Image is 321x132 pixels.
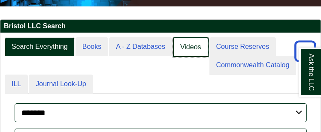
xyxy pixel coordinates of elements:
[5,37,75,57] a: Search Everything
[0,20,321,33] h2: Bristol LLC Search
[209,56,297,75] a: Commonwealth Catalog
[209,37,276,57] a: Course Reserves
[109,37,172,57] a: A - Z Databases
[291,45,319,57] a: Back to Top
[173,37,209,57] a: Videos
[29,75,93,94] a: Journal Look-Up
[76,37,108,57] a: Books
[5,75,28,94] a: ILL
